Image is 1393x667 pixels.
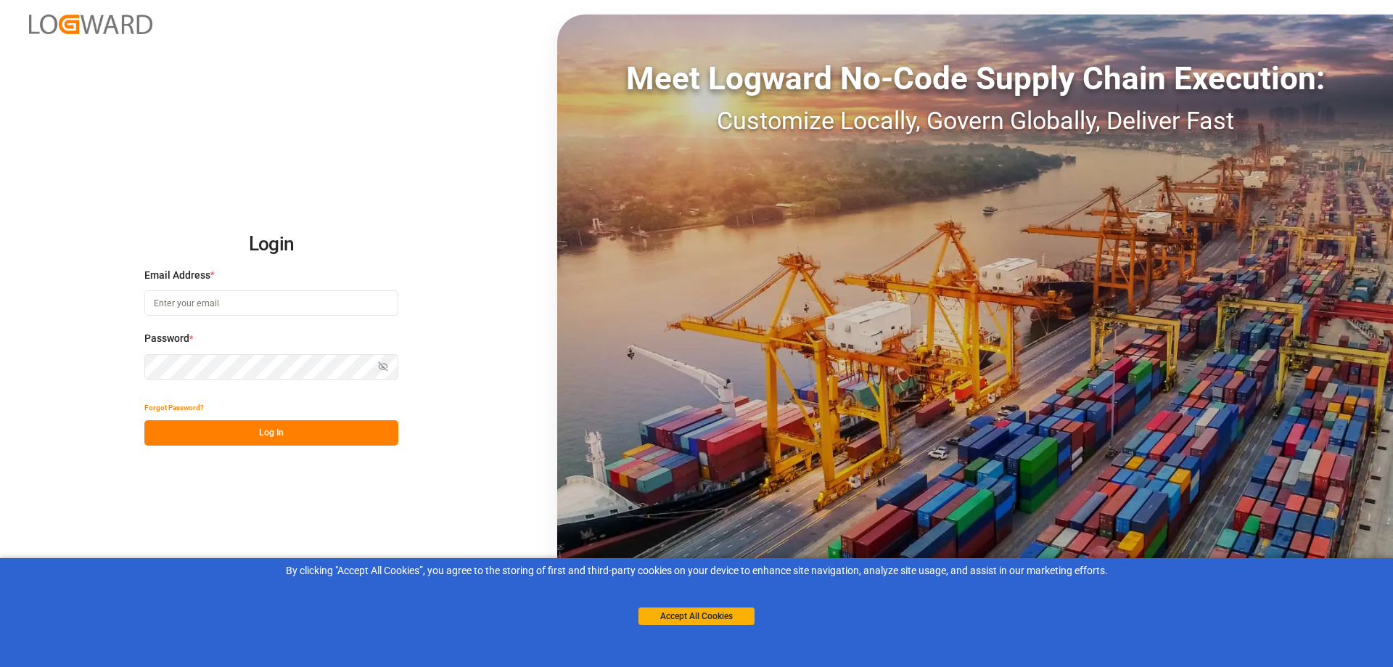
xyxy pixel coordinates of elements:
span: Password [144,331,189,346]
div: Customize Locally, Govern Globally, Deliver Fast [557,102,1393,139]
img: Logward_new_orange.png [29,15,152,34]
h2: Login [144,221,398,268]
span: Email Address [144,268,210,283]
div: Meet Logward No-Code Supply Chain Execution: [557,54,1393,102]
button: Forgot Password? [144,395,204,420]
button: Log In [144,420,398,446]
button: Accept All Cookies [638,607,755,625]
input: Enter your email [144,290,398,316]
div: By clicking "Accept All Cookies”, you agree to the storing of first and third-party cookies on yo... [10,563,1383,578]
